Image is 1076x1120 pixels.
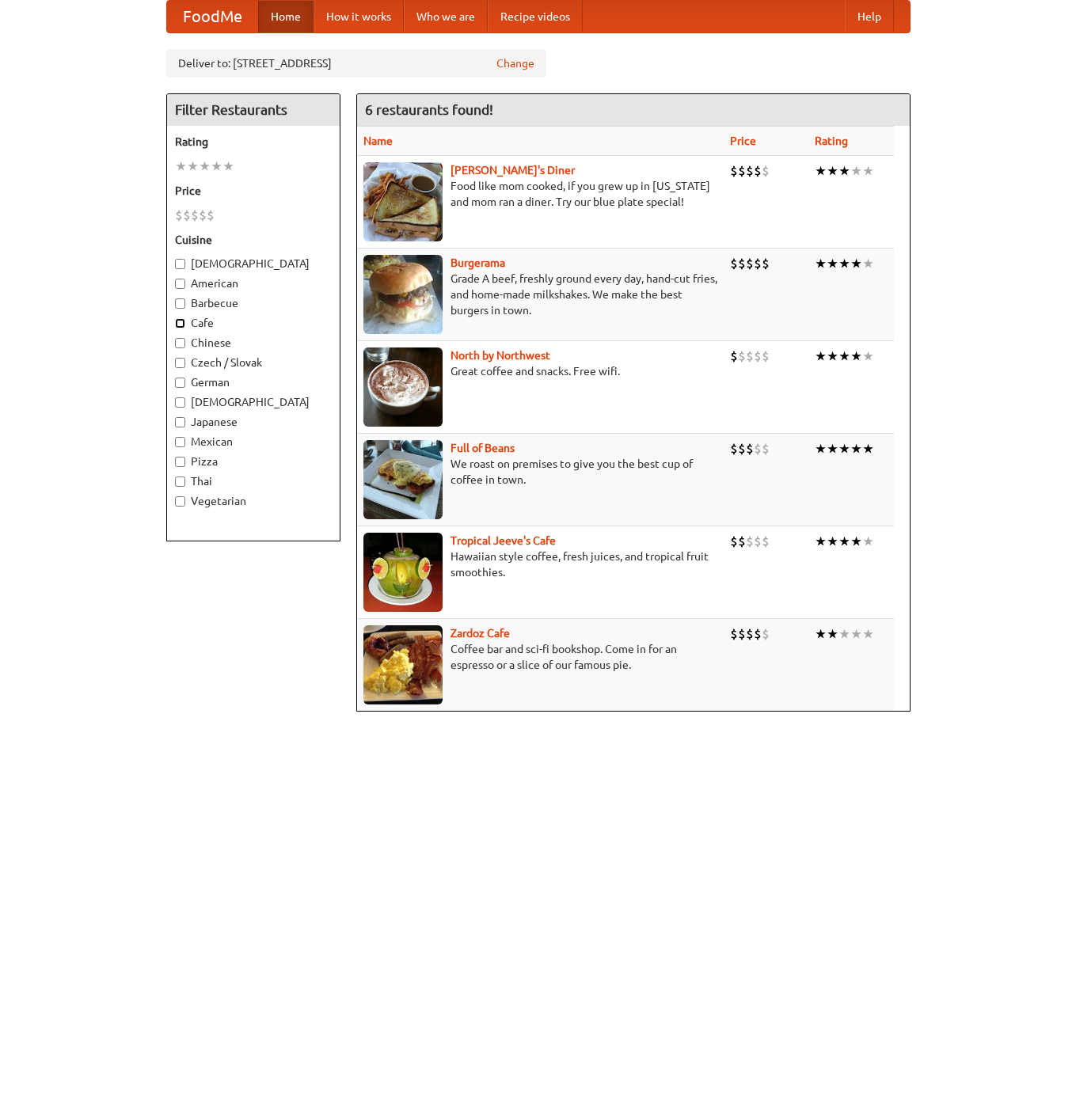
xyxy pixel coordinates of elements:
[862,255,874,272] li: ★
[827,162,838,180] li: ★
[746,533,754,550] li: $
[496,55,534,71] a: Change
[175,457,185,467] input: Pizza
[175,298,185,309] input: Barbecue
[314,1,404,32] a: How it works
[175,232,332,248] h5: Cuisine
[175,295,332,311] label: Barbecue
[738,440,746,457] li: $
[850,347,862,365] li: ★
[754,162,762,180] li: $
[451,256,505,269] a: Burgerama
[738,162,746,180] li: $
[199,207,207,224] li: $
[365,102,493,117] ng-pluralize: 6 restaurants found!
[363,549,717,580] p: Hawaiian style coffee, fresh juices, and tropical fruit smoothies.
[175,134,332,150] h5: Rating
[451,534,556,547] a: Tropical Jeeve's Cafe
[451,442,515,454] a: Full of Beans
[815,135,848,147] a: Rating
[175,476,185,487] input: Thai
[363,625,443,704] img: zardoz.jpg
[363,255,443,334] img: burgerama.jpg
[175,318,185,328] input: Cafe
[363,440,443,519] img: beans.jpg
[199,158,211,175] li: ★
[488,1,583,32] a: Recipe videos
[815,255,827,272] li: ★
[175,335,332,351] label: Chinese
[730,255,738,272] li: $
[175,275,332,291] label: American
[363,135,393,147] a: Name
[754,347,762,365] li: $
[746,162,754,180] li: $
[827,347,838,365] li: ★
[175,473,332,489] label: Thai
[762,255,770,272] li: $
[175,355,332,370] label: Czech / Slovak
[363,178,717,210] p: Food like mom cooked, if you grew up in [US_STATE] and mom ran a diner. Try our blue plate special!
[738,255,746,272] li: $
[175,207,183,224] li: $
[175,259,185,269] input: [DEMOGRAPHIC_DATA]
[451,627,510,640] a: Zardoz Cafe
[175,358,185,368] input: Czech / Slovak
[862,440,874,457] li: ★
[746,255,754,272] li: $
[451,164,575,177] a: [PERSON_NAME]'s Diner
[827,625,838,643] li: ★
[175,414,332,430] label: Japanese
[222,158,234,175] li: ★
[738,625,746,643] li: $
[175,378,185,388] input: German
[166,49,546,78] div: Deliver to: [STREET_ADDRESS]
[175,338,185,348] input: Chinese
[175,397,185,408] input: [DEMOGRAPHIC_DATA]
[845,1,894,32] a: Help
[838,533,850,550] li: ★
[175,315,332,331] label: Cafe
[815,162,827,180] li: ★
[754,255,762,272] li: $
[815,533,827,550] li: ★
[746,347,754,365] li: $
[838,440,850,457] li: ★
[730,533,738,550] li: $
[850,625,862,643] li: ★
[862,533,874,550] li: ★
[175,374,332,390] label: German
[738,347,746,365] li: $
[211,158,222,175] li: ★
[862,162,874,180] li: ★
[762,162,770,180] li: $
[175,454,332,469] label: Pizza
[451,349,550,362] b: North by Northwest
[175,437,185,447] input: Mexican
[754,533,762,550] li: $
[730,162,738,180] li: $
[838,347,850,365] li: ★
[762,625,770,643] li: $
[754,625,762,643] li: $
[827,533,838,550] li: ★
[762,440,770,457] li: $
[167,94,340,126] h4: Filter Restaurants
[850,255,862,272] li: ★
[404,1,488,32] a: Who we are
[175,496,185,507] input: Vegetarian
[730,347,738,365] li: $
[850,533,862,550] li: ★
[175,493,332,509] label: Vegetarian
[862,347,874,365] li: ★
[827,255,838,272] li: ★
[175,279,185,289] input: American
[838,162,850,180] li: ★
[754,440,762,457] li: $
[730,135,756,147] a: Price
[363,347,443,427] img: north.jpg
[815,347,827,365] li: ★
[175,158,187,175] li: ★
